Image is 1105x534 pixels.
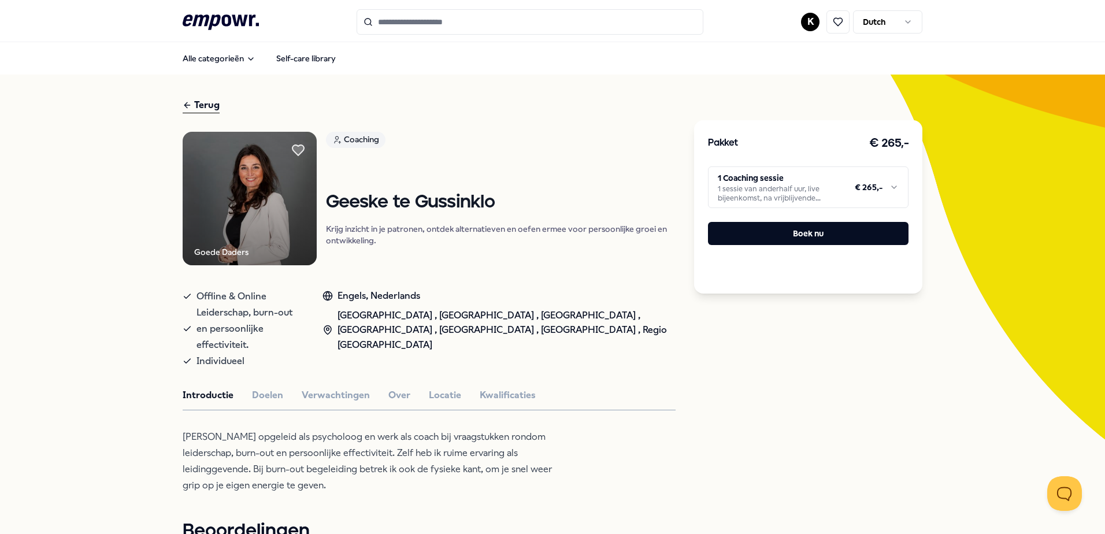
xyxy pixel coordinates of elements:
button: Alle categorieën [173,47,265,70]
button: Introductie [183,388,233,403]
a: Coaching [326,132,676,152]
button: Verwachtingen [302,388,370,403]
button: Over [388,388,410,403]
iframe: Help Scout Beacon - Open [1047,476,1082,511]
span: Offline & Online [196,288,266,305]
h3: € 265,- [869,134,909,153]
span: Leiderschap, burn-out en persoonlijke effectiviteit. [196,305,299,353]
h3: Pakket [708,136,738,151]
div: Terug [183,98,220,113]
input: Search for products, categories or subcategories [357,9,703,35]
div: [GEOGRAPHIC_DATA] , [GEOGRAPHIC_DATA] , [GEOGRAPHIC_DATA] , [GEOGRAPHIC_DATA] , [GEOGRAPHIC_DATA]... [322,308,676,353]
button: Doelen [252,388,283,403]
div: Engels, Nederlands [322,288,676,303]
button: Kwalificaties [480,388,536,403]
img: Product Image [183,132,317,266]
button: K [801,13,820,31]
h1: Geeske te Gussinklo [326,192,676,213]
div: Goede Daders [194,246,249,258]
button: Locatie [429,388,461,403]
a: Self-care library [267,47,345,70]
p: [PERSON_NAME] opgeleid als psycholoog en werk als coach bij vraagstukken rondom leiderschap, burn... [183,429,558,494]
button: Boek nu [708,222,909,245]
p: Krijg inzicht in je patronen, ontdek alternatieven en oefen ermee voor persoonlijke groei en ontw... [326,223,676,246]
div: Coaching [326,132,385,148]
nav: Main [173,47,345,70]
span: Individueel [196,353,244,369]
